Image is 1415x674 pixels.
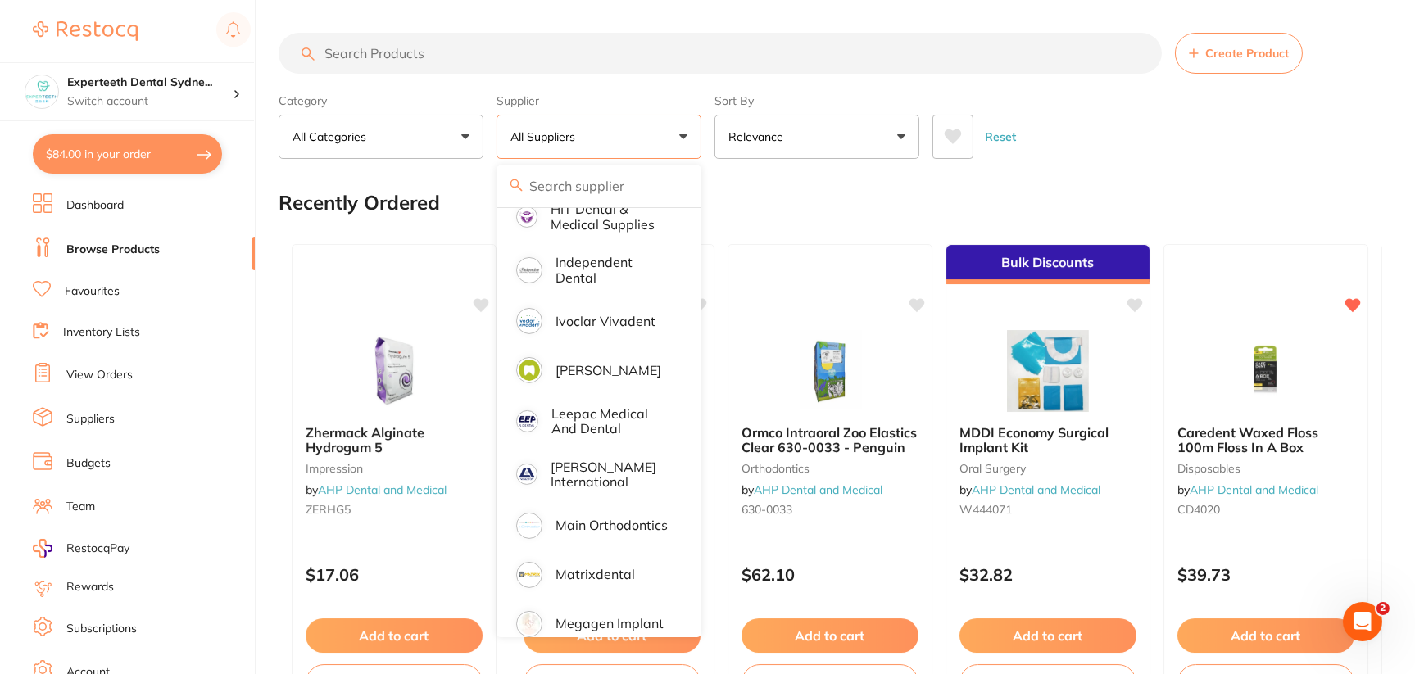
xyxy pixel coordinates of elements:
[551,459,672,490] p: [PERSON_NAME] International
[742,503,918,516] small: 630-0033
[714,93,919,108] label: Sort By
[519,515,540,536] img: Main Orthodontics
[556,567,635,581] p: Matrixdental
[556,616,664,631] p: Megagen Implant
[497,93,701,108] label: Supplier
[959,618,1136,653] button: Add to cart
[519,360,540,381] img: Kulzer
[556,363,661,378] p: [PERSON_NAME]
[742,482,882,497] span: by
[1177,462,1354,475] small: disposables
[519,310,540,332] img: Ivoclar Vivadent
[67,93,233,110] p: Switch account
[556,255,672,285] p: Independent Dental
[519,209,535,225] img: HIT Dental & Medical Supplies
[66,242,160,258] a: Browse Products
[306,482,447,497] span: by
[1177,425,1354,455] b: Caredent Waxed Floss 100m Floss In A Box
[66,579,114,595] a: Rewards
[551,201,672,232] p: HIT Dental & Medical Supplies
[1343,602,1382,641] iframe: Intercom live chat
[959,482,1100,497] span: by
[714,115,919,159] button: Relevance
[306,618,483,653] button: Add to cart
[519,413,536,430] img: Leepac Medical and Dental
[959,565,1136,584] p: $32.82
[1177,503,1354,516] small: CD4020
[1213,330,1319,412] img: Caredent Waxed Floss 100m Floss In A Box
[510,129,582,145] p: All Suppliers
[728,129,790,145] p: Relevance
[1177,565,1354,584] p: $39.73
[66,367,133,383] a: View Orders
[946,245,1150,284] div: Bulk Discounts
[519,466,535,482] img: Livingstone International
[519,613,540,635] img: Megagen Implant
[497,165,701,206] input: Search supplier
[33,134,222,174] button: $84.00 in your order
[63,324,140,341] a: Inventory Lists
[519,564,540,586] img: Matrixdental
[306,462,483,475] small: impression
[972,482,1100,497] a: AHP Dental and Medical
[341,330,447,412] img: Zhermack Alginate Hydrogum 5
[742,618,918,653] button: Add to cart
[995,330,1101,412] img: MDDI Economy Surgical Implant Kit
[66,499,95,515] a: Team
[66,621,137,637] a: Subscriptions
[318,482,447,497] a: AHP Dental and Medical
[959,425,1136,455] b: MDDI Economy Surgical Implant Kit
[67,75,233,91] h4: Experteeth Dental Sydney CBD
[279,192,440,215] h2: Recently Ordered
[959,462,1136,475] small: oral surgery
[1177,618,1354,653] button: Add to cart
[556,518,668,532] p: Main Orthodontics
[742,565,918,584] p: $62.10
[959,503,1136,516] small: W444071
[293,129,373,145] p: All Categories
[279,115,483,159] button: All Categories
[33,21,138,41] img: Restocq Logo
[65,283,120,300] a: Favourites
[754,482,882,497] a: AHP Dental and Medical
[980,115,1021,159] button: Reset
[33,12,138,50] a: Restocq Logo
[1205,47,1289,60] span: Create Product
[66,455,111,472] a: Budgets
[66,541,129,557] span: RestocqPay
[556,314,655,328] p: Ivoclar Vivadent
[306,565,483,584] p: $17.06
[306,425,483,455] b: Zhermack Alginate Hydrogum 5
[279,93,483,108] label: Category
[1177,482,1318,497] span: by
[25,75,58,108] img: Experteeth Dental Sydney CBD
[1190,482,1318,497] a: AHP Dental and Medical
[66,411,115,427] a: Suppliers
[33,539,52,558] img: RestocqPay
[66,197,124,214] a: Dashboard
[279,33,1162,74] input: Search Products
[497,115,701,159] button: All Suppliers
[742,462,918,475] small: orthodontics
[742,425,918,455] b: Ormco Intraoral Zoo Elastics Clear 630-0033 - Penguin
[306,503,483,516] small: ZERHG5
[519,260,540,281] img: Independent Dental
[1175,33,1303,74] button: Create Product
[777,330,883,412] img: Ormco Intraoral Zoo Elastics Clear 630-0033 - Penguin
[551,406,672,437] p: Leepac Medical and Dental
[1376,602,1390,615] span: 2
[33,539,129,558] a: RestocqPay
